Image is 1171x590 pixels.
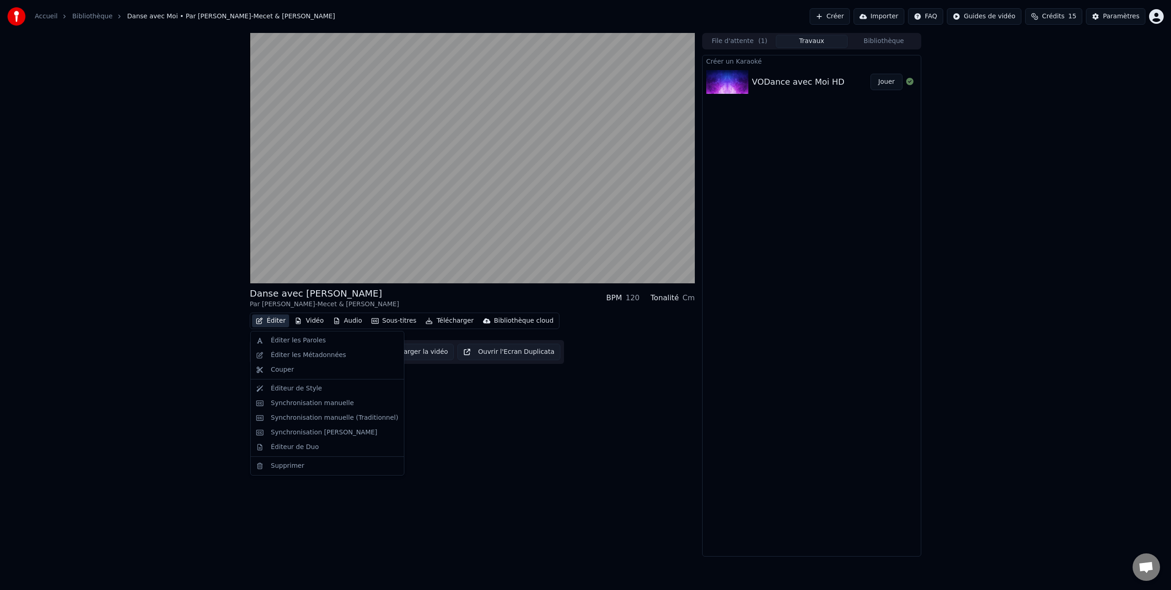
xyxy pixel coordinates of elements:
div: Par [PERSON_NAME]-Mecet & [PERSON_NAME] [250,300,399,309]
button: File d'attente [704,35,776,48]
button: Guides de vidéo [947,8,1021,25]
div: Cm [682,292,695,303]
button: Jouer [870,74,902,90]
div: Couper [271,365,294,374]
div: 120 [626,292,640,303]
span: ( 1 ) [758,37,768,46]
button: Télécharger la vidéo [367,344,454,360]
button: Télécharger [422,314,477,327]
div: Danse avec [PERSON_NAME] [250,287,399,300]
div: Éditeur de Duo [271,443,319,452]
div: Éditeur de Style [271,384,322,393]
button: Importer [854,8,904,25]
button: Paramètres [1086,8,1145,25]
div: Ouvrir le chat [1133,553,1160,581]
div: Tonalité [650,292,679,303]
span: Crédits [1042,12,1064,21]
div: BPM [606,292,622,303]
div: VODance avec Moi HD [752,76,844,88]
button: Bibliothèque [848,35,920,48]
div: Créer un Karaoké [703,55,921,66]
button: FAQ [908,8,943,25]
div: Synchronisation manuelle [271,399,354,408]
div: Éditer les Métadonnées [271,351,346,360]
button: Travaux [776,35,848,48]
div: Supprimer [271,461,304,471]
button: Ouvrir l'Ecran Duplicata [457,344,560,360]
button: Vidéo [291,314,327,327]
div: Bibliothèque cloud [494,316,553,325]
div: Synchronisation manuelle (Traditionnel) [271,413,398,422]
span: 15 [1068,12,1076,21]
div: Éditer les Paroles [271,336,326,345]
a: Bibliothèque [72,12,113,21]
a: Accueil [35,12,58,21]
button: Sous-titres [368,314,420,327]
button: Audio [329,314,366,327]
nav: breadcrumb [35,12,335,21]
span: Danse avec Moi • Par [PERSON_NAME]-Mecet & [PERSON_NAME] [127,12,335,21]
div: Paramètres [1103,12,1139,21]
img: youka [7,7,26,26]
button: Éditer [252,314,289,327]
button: Créer [810,8,850,25]
div: Synchronisation [PERSON_NAME] [271,428,377,437]
button: Crédits15 [1025,8,1082,25]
